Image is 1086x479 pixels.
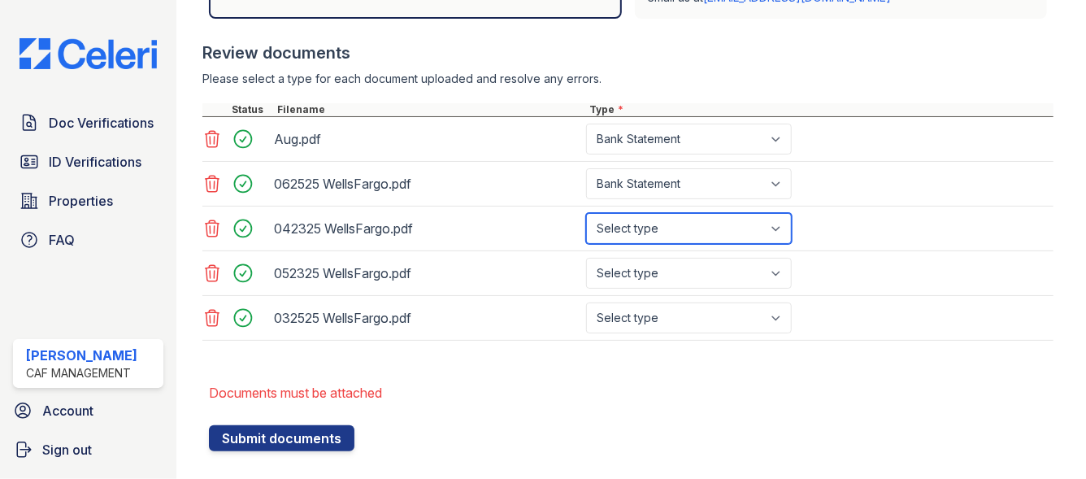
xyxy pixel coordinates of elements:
[586,103,1053,116] div: Type
[13,107,163,139] a: Doc Verifications
[209,377,1053,409] li: Documents must be attached
[209,425,354,451] button: Submit documents
[274,305,580,331] div: 032525 WellsFargo.pdf
[202,41,1053,64] div: Review documents
[228,103,274,116] div: Status
[42,440,92,459] span: Sign out
[7,433,170,466] a: Sign out
[42,401,93,420] span: Account
[274,216,580,242] div: 042325 WellsFargo.pdf
[7,38,170,69] img: CE_Logo_Blue-a8612792a0a2168367f1c8372b55b34899dd931a85d93a1a3d3e32e68fde9ad4.png
[26,365,137,381] div: CAF Management
[13,185,163,217] a: Properties
[274,103,586,116] div: Filename
[49,113,154,133] span: Doc Verifications
[13,146,163,178] a: ID Verifications
[49,191,113,211] span: Properties
[26,346,137,365] div: [PERSON_NAME]
[7,394,170,427] a: Account
[274,171,580,197] div: 062525 WellsFargo.pdf
[202,71,1053,87] div: Please select a type for each document uploaded and resolve any errors.
[274,260,580,286] div: 052325 WellsFargo.pdf
[274,126,580,152] div: Aug.pdf
[13,224,163,256] a: FAQ
[49,152,141,172] span: ID Verifications
[49,230,75,250] span: FAQ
